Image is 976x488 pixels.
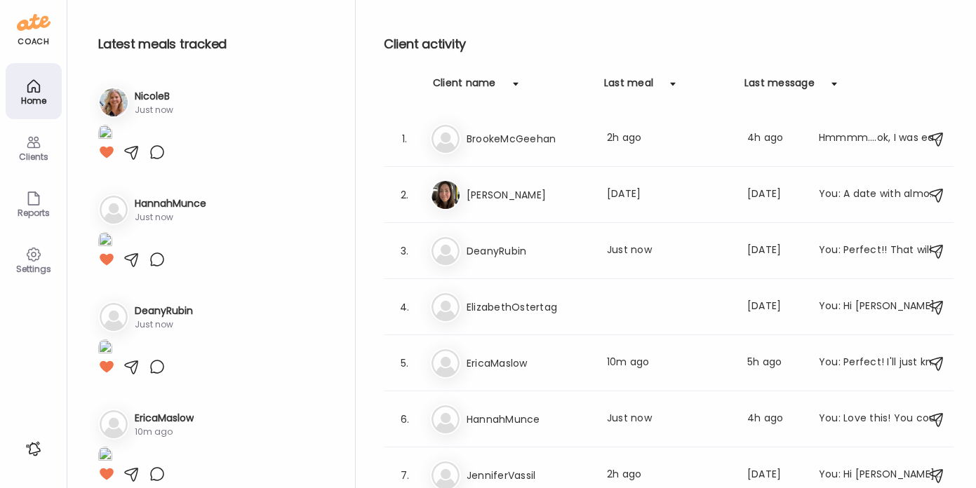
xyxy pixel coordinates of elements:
[396,411,413,428] div: 6.
[747,299,802,316] div: [DATE]
[467,355,590,372] h3: EricaMaslow
[396,130,413,147] div: 1.
[819,130,942,147] div: Hmmmm….ok, I was eating everyday, middle of day. I’ll look to cut that out/only do in a bind.
[432,237,460,265] img: bg-avatar-default.svg
[432,125,460,153] img: bg-avatar-default.svg
[819,299,942,316] div: You: Hi [PERSON_NAME]! So glad we’re connected on here. I’m excited to work together!! Feel free ...
[8,152,59,161] div: Clients
[433,76,496,98] div: Client name
[396,187,413,203] div: 2.
[607,467,730,484] div: 2h ago
[98,339,112,358] img: images%2FT4hpSHujikNuuNlp83B0WiiAjC52%2FwuAwgBcsccfamF0aoaxl%2Ffj0qJRftRjVNvemrYvSW_1080
[98,34,333,55] h2: Latest meals tracked
[396,467,413,484] div: 7.
[432,293,460,321] img: bg-avatar-default.svg
[432,405,460,433] img: bg-avatar-default.svg
[607,243,730,259] div: Just now
[98,125,112,144] img: images%2FkkLrUY8seuY0oYXoW3rrIxSZDCE3%2FpEFUh7nlthKG0yGrPNCw%2FhUxcOCTg9zHddXv1IgpH_1080
[396,243,413,259] div: 3.
[135,426,194,438] div: 10m ago
[607,187,730,203] div: [DATE]
[747,355,802,372] div: 5h ago
[135,196,206,211] h3: HannahMunce
[135,89,173,104] h3: NicoleB
[8,264,59,273] div: Settings
[467,467,590,484] h3: JenniferVassil
[135,304,193,318] h3: DeanyRubin
[467,130,590,147] h3: BrookeMcGeehan
[819,411,942,428] div: You: Love this! You could do more if you're still hungry!
[467,411,590,428] h3: HannahMunce
[8,208,59,217] div: Reports
[604,76,653,98] div: Last meal
[747,130,802,147] div: 4h ago
[100,196,128,224] img: bg-avatar-default.svg
[432,349,460,377] img: bg-avatar-default.svg
[432,181,460,209] img: avatars%2FAaUPpAz4UBePyDKK2OMJTfZ0WR82
[18,36,49,48] div: coach
[100,88,128,116] img: avatars%2FkkLrUY8seuY0oYXoW3rrIxSZDCE3
[819,243,942,259] div: You: Perfect!! That will be here before we know it!
[819,467,942,484] div: You: Hi [PERSON_NAME]! So glad we’re connected on here. I’m excited to work together and looking ...
[396,299,413,316] div: 4.
[607,411,730,428] div: Just now
[747,187,802,203] div: [DATE]
[100,410,128,438] img: bg-avatar-default.svg
[467,299,590,316] h3: ElizabethOstertag
[396,355,413,372] div: 5.
[98,232,112,251] img: images%2Fkfkzk6vGDOhEU9eo8aJJ3Lraes72%2FsAzQNNwOIQFhvdvxc90m%2FW0LtzuLtJlh1UVA0gkmp_1080
[467,187,590,203] h3: [PERSON_NAME]
[607,355,730,372] div: 10m ago
[98,447,112,466] img: images%2FDX5FV1kV85S6nzT6xewNQuLsvz72%2FDbgEw0b1WVNHK9fidyon%2FaGV3ogAagpo4KcIZSKvq_1080
[384,34,954,55] h2: Client activity
[135,211,206,224] div: Just now
[100,303,128,331] img: bg-avatar-default.svg
[135,411,194,426] h3: EricaMaslow
[135,104,173,116] div: Just now
[744,76,815,98] div: Last message
[607,130,730,147] div: 2h ago
[17,11,51,34] img: ate
[819,187,942,203] div: You: A date with almond butter sounds delicious as a snack sometimes!
[747,411,802,428] div: 4h ago
[819,355,942,372] div: You: Perfect! I'll just know that you have that part down
[747,243,802,259] div: [DATE]
[747,467,802,484] div: [DATE]
[467,243,590,259] h3: DeanyRubin
[8,96,59,105] div: Home
[135,318,193,331] div: Just now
